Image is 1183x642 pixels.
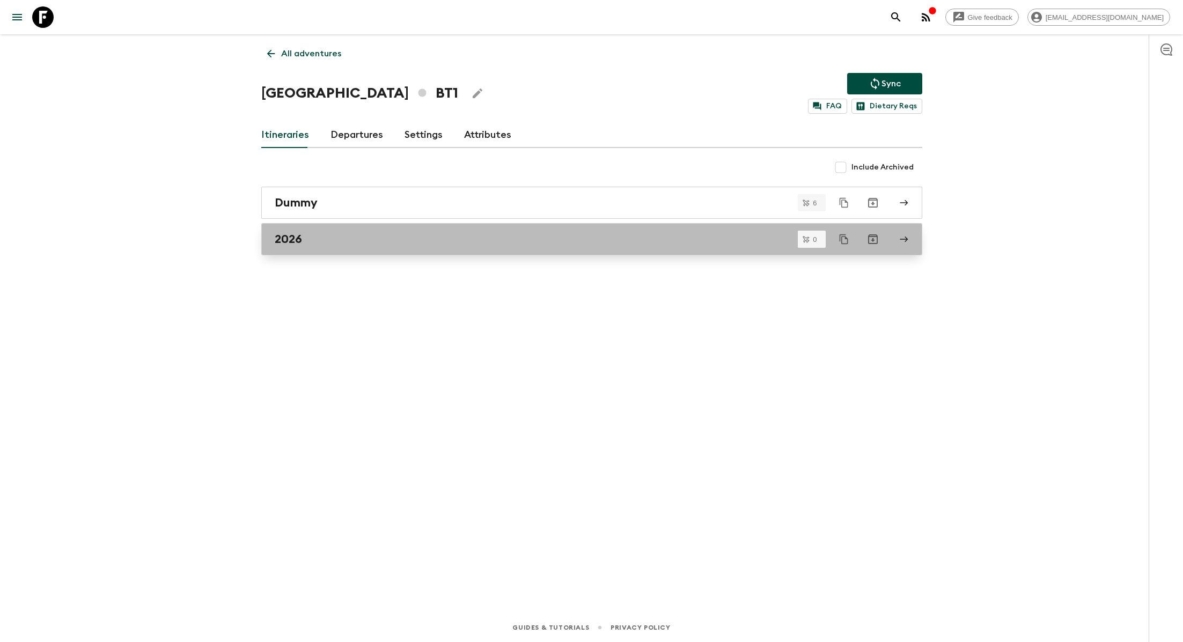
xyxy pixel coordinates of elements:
h2: 2026 [275,232,302,246]
a: Dummy [261,187,922,219]
a: Dietary Reqs [851,99,922,114]
a: Itineraries [261,122,309,148]
a: All adventures [261,43,347,64]
a: Privacy Policy [611,622,670,633]
a: Guides & Tutorials [512,622,589,633]
button: Archive [862,192,884,213]
button: menu [6,6,28,28]
a: Settings [405,122,443,148]
span: 6 [806,200,823,206]
a: Attributes [464,122,511,148]
span: Include Archived [851,162,914,173]
h1: [GEOGRAPHIC_DATA] BT1 [261,83,458,104]
button: Edit Adventure Title [467,83,488,104]
button: search adventures [885,6,907,28]
span: [EMAIL_ADDRESS][DOMAIN_NAME] [1040,13,1170,21]
a: 2026 [261,223,922,255]
a: Departures [330,122,383,148]
div: [EMAIL_ADDRESS][DOMAIN_NAME] [1027,9,1170,26]
p: All adventures [281,47,341,60]
button: Duplicate [834,193,854,212]
button: Duplicate [834,230,854,249]
p: Sync [881,77,901,90]
a: Give feedback [945,9,1019,26]
span: Give feedback [962,13,1018,21]
a: FAQ [808,99,847,114]
span: 0 [806,236,823,243]
h2: Dummy [275,196,318,210]
button: Sync adventure departures to the booking engine [847,73,922,94]
button: Archive [862,228,884,250]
